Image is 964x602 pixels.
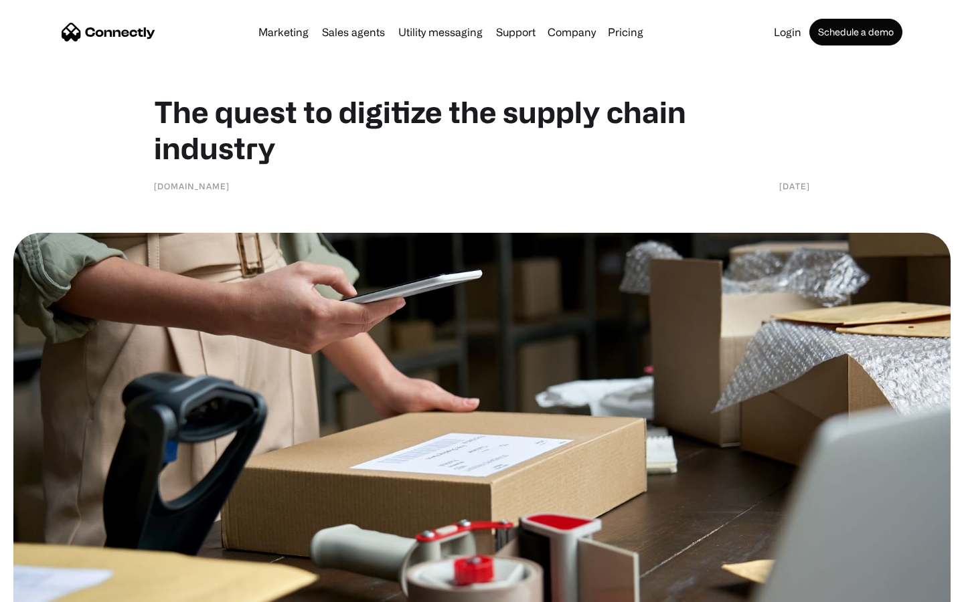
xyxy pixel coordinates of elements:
[154,94,810,166] h1: The quest to digitize the supply chain industry
[809,19,902,45] a: Schedule a demo
[491,27,541,37] a: Support
[154,179,230,193] div: [DOMAIN_NAME]
[393,27,488,37] a: Utility messaging
[13,579,80,597] aside: Language selected: English
[769,27,807,37] a: Login
[27,579,80,597] ul: Language list
[317,27,390,37] a: Sales agents
[548,23,596,41] div: Company
[602,27,649,37] a: Pricing
[779,179,810,193] div: [DATE]
[253,27,314,37] a: Marketing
